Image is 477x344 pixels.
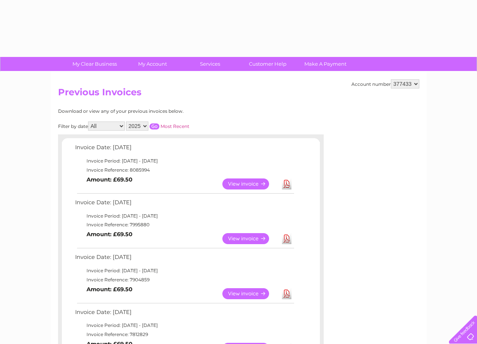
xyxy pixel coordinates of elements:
a: Customer Help [236,57,299,71]
a: Most Recent [161,123,189,129]
td: Invoice Date: [DATE] [73,197,295,211]
td: Invoice Period: [DATE] - [DATE] [73,156,295,166]
b: Amount: £69.50 [87,231,132,238]
td: Invoice Reference: 7904859 [73,275,295,284]
a: View [222,288,278,299]
td: Invoice Reference: 7812829 [73,330,295,339]
div: Account number [351,79,419,88]
div: Download or view any of your previous invoices below. [58,109,257,114]
a: Download [282,178,291,189]
td: Invoice Period: [DATE] - [DATE] [73,266,295,275]
div: Filter by date [58,122,257,131]
td: Invoice Date: [DATE] [73,307,295,321]
a: View [222,178,278,189]
td: Invoice Period: [DATE] - [DATE] [73,321,295,330]
a: Make A Payment [294,57,357,71]
a: Download [282,288,291,299]
a: My Account [121,57,184,71]
td: Invoice Date: [DATE] [73,252,295,266]
td: Invoice Period: [DATE] - [DATE] [73,211,295,221]
a: My Clear Business [63,57,126,71]
b: Amount: £69.50 [87,176,132,183]
a: Download [282,233,291,244]
td: Invoice Reference: 8085994 [73,166,295,175]
h2: Previous Invoices [58,87,419,101]
a: View [222,233,278,244]
a: Services [179,57,241,71]
b: Amount: £69.50 [87,286,132,293]
td: Invoice Reference: 7995880 [73,220,295,229]
td: Invoice Date: [DATE] [73,142,295,156]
